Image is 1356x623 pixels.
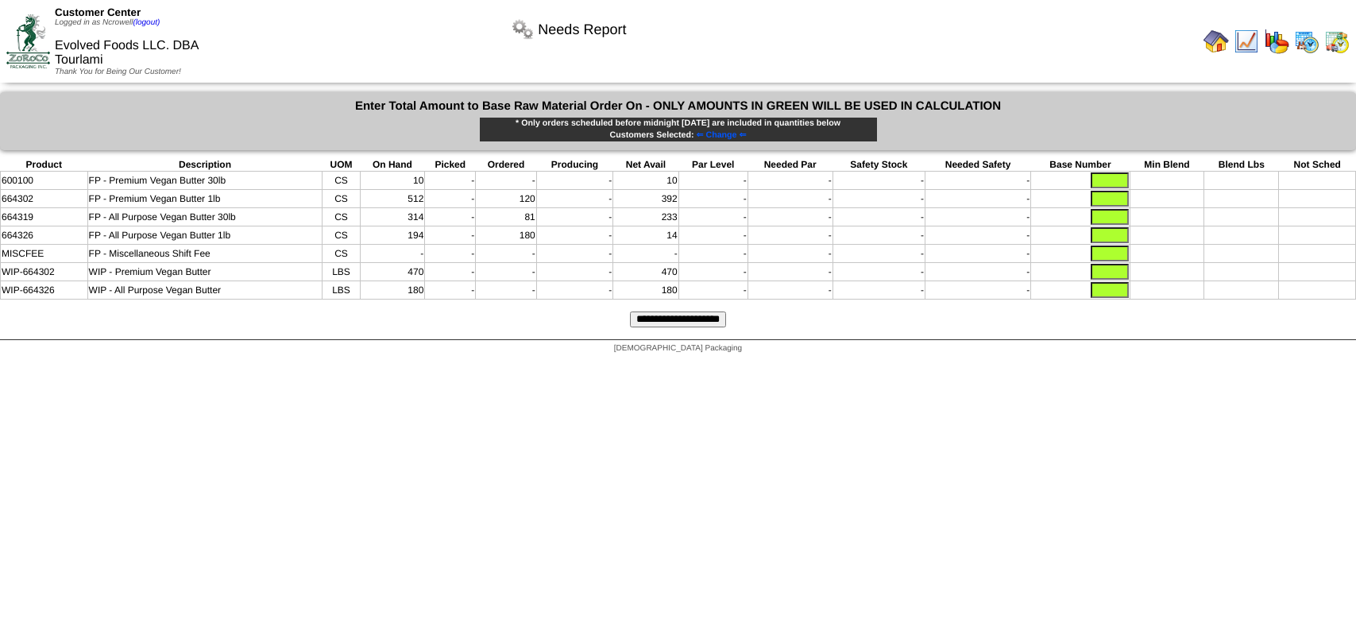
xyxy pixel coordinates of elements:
[536,190,612,208] td: -
[536,172,612,190] td: -
[476,172,537,190] td: -
[87,158,323,172] th: Description
[1,245,88,263] td: MISCFEE
[613,226,678,245] td: 14
[613,281,678,300] td: 180
[833,245,925,263] td: -
[425,281,476,300] td: -
[614,344,742,353] span: [DEMOGRAPHIC_DATA] Packaging
[536,208,612,226] td: -
[536,281,612,300] td: -
[1031,158,1130,172] th: Base Number
[925,263,1031,281] td: -
[87,245,323,263] td: FP - Miscellaneous Shift Fee
[510,17,535,42] img: workflow.png
[55,68,181,76] span: Thank You for Being Our Customer!
[925,226,1031,245] td: -
[87,172,323,190] td: FP - Premium Vegan Butter 30lb
[678,208,748,226] td: -
[479,117,878,142] div: * Only orders scheduled before midnight [DATE] are included in quantities below Customers Selected:
[833,158,925,172] th: Safety Stock
[1204,158,1279,172] th: Blend Lbs
[536,226,612,245] td: -
[536,263,612,281] td: -
[476,226,537,245] td: 180
[748,226,833,245] td: -
[748,245,833,263] td: -
[87,190,323,208] td: FP - Premium Vegan Butter 1lb
[55,6,141,18] span: Customer Center
[613,172,678,190] td: 10
[476,190,537,208] td: 120
[678,226,748,245] td: -
[833,226,925,245] td: -
[613,263,678,281] td: 470
[360,172,425,190] td: 10
[323,226,360,245] td: CS
[678,263,748,281] td: -
[360,245,425,263] td: -
[476,158,537,172] th: Ordered
[697,130,747,140] span: ⇐ Change ⇐
[1,190,88,208] td: 664302
[133,18,160,27] a: (logout)
[425,208,476,226] td: -
[925,208,1031,226] td: -
[360,226,425,245] td: 194
[1279,158,1356,172] th: Not Sched
[678,158,748,172] th: Par Level
[1,226,88,245] td: 664326
[748,190,833,208] td: -
[6,14,50,68] img: ZoRoCo_Logo(Green%26Foil)%20jpg.webp
[323,281,360,300] td: LBS
[925,172,1031,190] td: -
[1,172,88,190] td: 600100
[360,208,425,226] td: 314
[748,263,833,281] td: -
[87,208,323,226] td: FP - All Purpose Vegan Butter 30lb
[1,208,88,226] td: 664319
[476,245,537,263] td: -
[925,281,1031,300] td: -
[323,245,360,263] td: CS
[536,158,612,172] th: Producing
[1130,158,1203,172] th: Min Blend
[476,208,537,226] td: 81
[425,226,476,245] td: -
[925,245,1031,263] td: -
[748,172,833,190] td: -
[425,158,476,172] th: Picked
[678,245,748,263] td: -
[748,208,833,226] td: -
[55,39,199,67] span: Evolved Foods LLC. DBA Tourlami
[678,190,748,208] td: -
[678,172,748,190] td: -
[1324,29,1350,54] img: calendarinout.gif
[1,263,88,281] td: WIP-664302
[323,190,360,208] td: CS
[694,130,747,140] a: ⇐ Change ⇐
[360,263,425,281] td: 470
[323,158,360,172] th: UOM
[323,172,360,190] td: CS
[425,172,476,190] td: -
[833,208,925,226] td: -
[538,21,626,38] span: Needs Report
[1203,29,1229,54] img: home.gif
[87,263,323,281] td: WIP - Premium Vegan Butter
[748,281,833,300] td: -
[833,281,925,300] td: -
[323,208,360,226] td: CS
[748,158,833,172] th: Needed Par
[360,158,425,172] th: On Hand
[925,158,1031,172] th: Needed Safety
[360,281,425,300] td: 180
[425,263,476,281] td: -
[425,245,476,263] td: -
[323,263,360,281] td: LBS
[1,158,88,172] th: Product
[613,245,678,263] td: -
[425,190,476,208] td: -
[1234,29,1259,54] img: line_graph.gif
[833,263,925,281] td: -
